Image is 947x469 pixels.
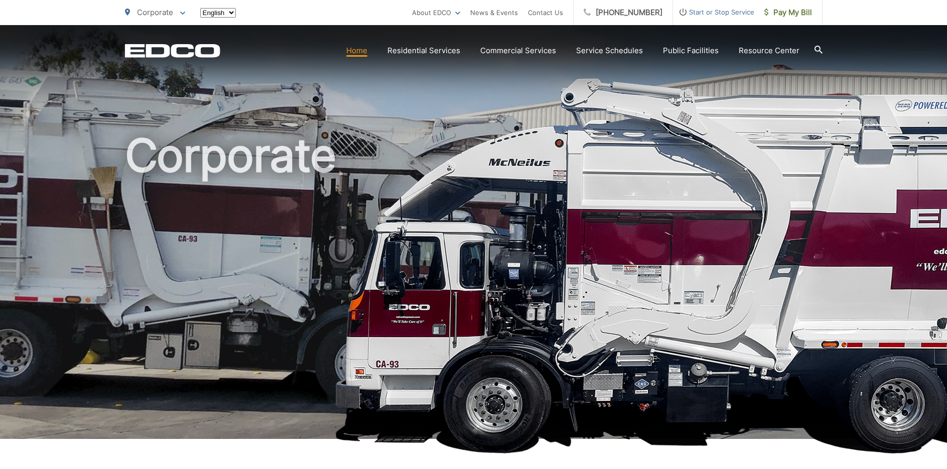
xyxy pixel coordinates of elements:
a: Residential Services [387,45,460,57]
a: News & Events [470,7,518,19]
select: Select a language [200,8,236,18]
a: Home [346,45,367,57]
span: Corporate [137,8,173,17]
span: Pay My Bill [764,7,812,19]
h1: Corporate [125,130,823,448]
a: Resource Center [739,45,799,57]
a: Public Facilities [663,45,719,57]
a: Commercial Services [480,45,556,57]
a: Service Schedules [576,45,643,57]
a: About EDCO [412,7,460,19]
a: EDCD logo. Return to the homepage. [125,44,220,58]
a: Contact Us [528,7,563,19]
